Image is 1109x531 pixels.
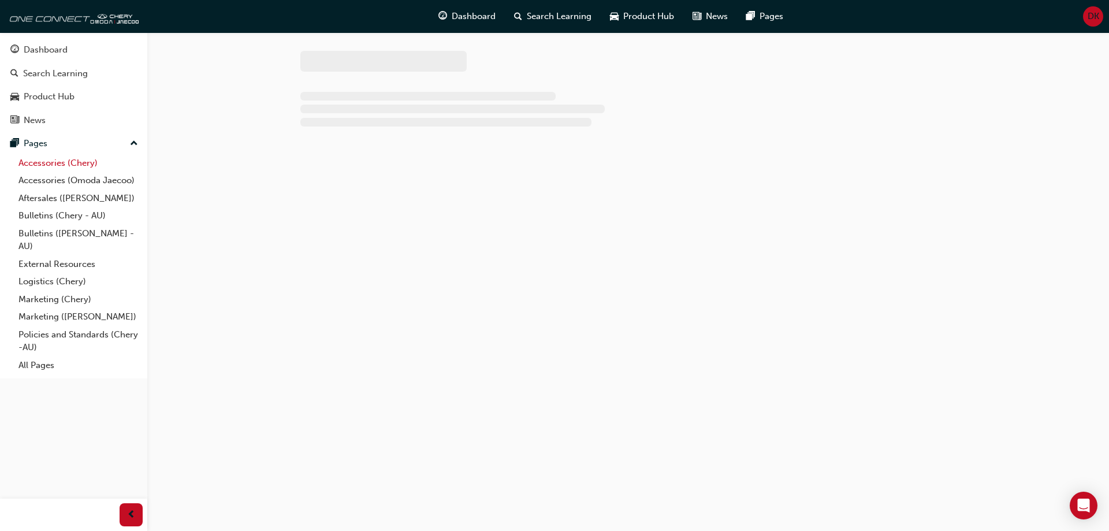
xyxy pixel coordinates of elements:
span: pages-icon [10,139,19,149]
div: Product Hub [24,90,75,103]
div: Pages [24,137,47,150]
span: pages-icon [746,9,755,24]
div: News [24,114,46,127]
span: search-icon [10,69,18,79]
a: External Resources [14,255,143,273]
button: DashboardSearch LearningProduct HubNews [5,37,143,133]
div: Search Learning [23,67,88,80]
span: prev-icon [127,508,136,522]
div: Dashboard [24,43,68,57]
a: guage-iconDashboard [429,5,505,28]
a: Marketing (Chery) [14,291,143,309]
button: Pages [5,133,143,154]
span: news-icon [10,116,19,126]
span: Pages [760,10,783,23]
span: car-icon [10,92,19,102]
a: Product Hub [5,86,143,107]
span: search-icon [514,9,522,24]
span: Product Hub [623,10,674,23]
a: Accessories (Omoda Jaecoo) [14,172,143,190]
a: news-iconNews [683,5,737,28]
a: Marketing ([PERSON_NAME]) [14,308,143,326]
span: Search Learning [527,10,591,23]
span: car-icon [610,9,619,24]
span: news-icon [693,9,701,24]
span: up-icon [130,136,138,151]
button: DK [1083,6,1103,27]
a: pages-iconPages [737,5,792,28]
a: Bulletins (Chery - AU) [14,207,143,225]
span: News [706,10,728,23]
a: Bulletins ([PERSON_NAME] - AU) [14,225,143,255]
a: Search Learning [5,63,143,84]
a: Accessories (Chery) [14,154,143,172]
a: News [5,110,143,131]
span: DK [1088,10,1099,23]
a: Aftersales ([PERSON_NAME]) [14,190,143,207]
span: guage-icon [10,45,19,55]
a: Policies and Standards (Chery -AU) [14,326,143,357]
a: All Pages [14,357,143,374]
a: Logistics (Chery) [14,273,143,291]
a: search-iconSearch Learning [505,5,601,28]
span: Dashboard [452,10,496,23]
a: Dashboard [5,39,143,61]
img: oneconnect [6,5,139,28]
div: Open Intercom Messenger [1070,492,1097,519]
a: car-iconProduct Hub [601,5,683,28]
span: guage-icon [438,9,447,24]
